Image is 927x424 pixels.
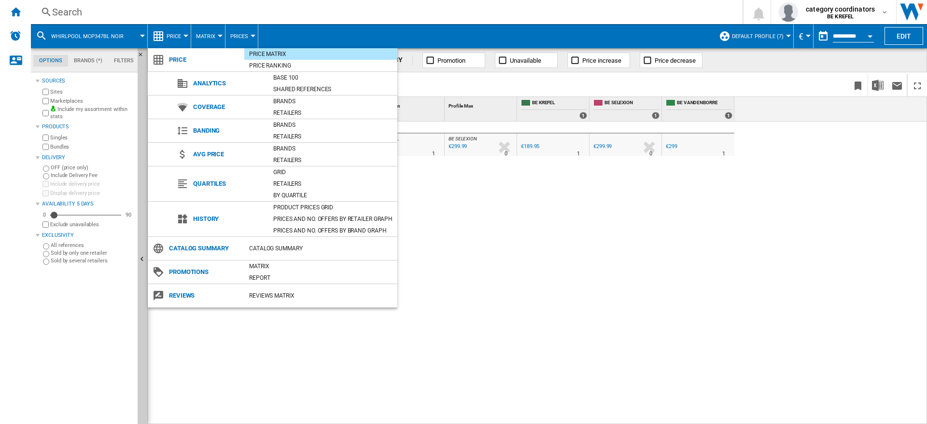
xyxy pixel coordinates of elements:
[188,124,268,137] span: Banding
[244,273,397,283] div: Report
[244,244,397,253] div: Catalog Summary
[268,155,397,165] div: Retailers
[268,84,397,94] div: Shared references
[268,226,397,235] div: Prices and No. offers by brand graph
[164,53,244,67] span: Price
[244,291,397,301] div: REVIEWS Matrix
[268,73,397,82] div: Base 100
[164,242,244,255] span: Catalog Summary
[188,177,268,191] span: Quartiles
[268,203,397,212] div: Product prices grid
[244,49,397,59] div: Price Matrix
[268,96,397,106] div: Brands
[268,179,397,189] div: Retailers
[268,144,397,153] div: Brands
[268,214,397,224] div: Prices and No. offers by retailer graph
[268,167,397,177] div: Grid
[268,108,397,118] div: Retailers
[268,132,397,141] div: Retailers
[188,212,268,226] span: History
[164,289,244,302] span: Reviews
[188,77,268,90] span: Analytics
[164,265,244,279] span: Promotions
[244,61,397,70] div: Price Ranking
[268,191,397,200] div: By quartile
[244,261,397,271] div: Matrix
[188,148,268,161] span: Avg price
[268,120,397,130] div: Brands
[188,100,268,114] span: Coverage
